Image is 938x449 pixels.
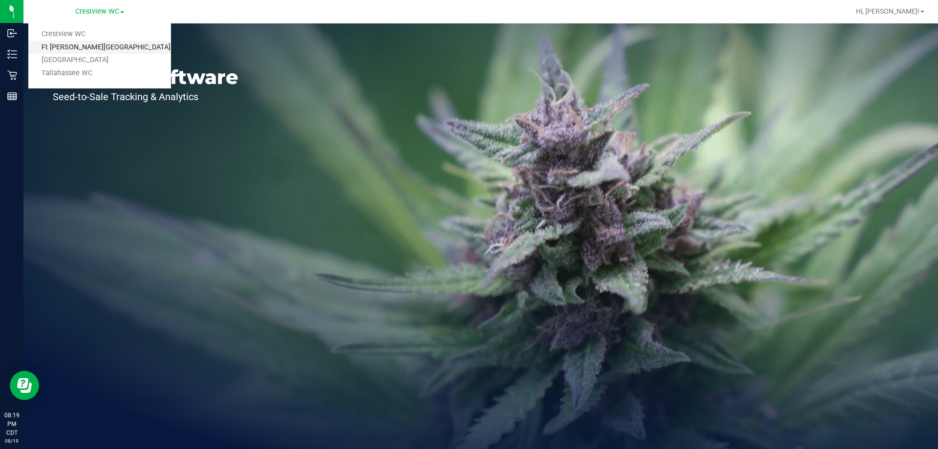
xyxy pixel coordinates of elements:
[7,28,17,38] inline-svg: Inbound
[28,67,171,80] a: Tallahassee WC
[28,41,171,54] a: Ft [PERSON_NAME][GEOGRAPHIC_DATA]
[7,91,17,101] inline-svg: Reports
[53,92,238,102] p: Seed-to-Sale Tracking & Analytics
[28,28,171,41] a: Crestview WC
[4,437,19,445] p: 08/19
[7,70,17,80] inline-svg: Retail
[28,54,171,67] a: [GEOGRAPHIC_DATA]
[10,371,39,400] iframe: Resource center
[75,7,119,16] span: Crestview WC
[7,49,17,59] inline-svg: Inventory
[4,411,19,437] p: 08:19 PM CDT
[856,7,919,15] span: Hi, [PERSON_NAME]!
